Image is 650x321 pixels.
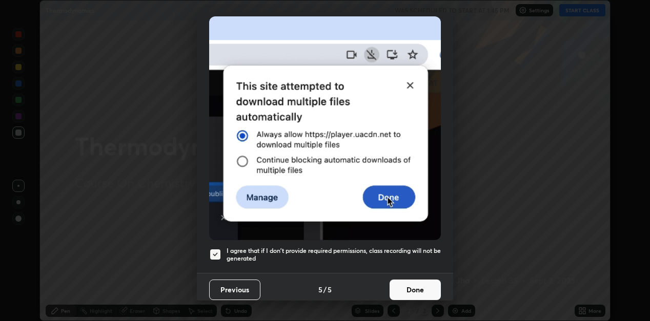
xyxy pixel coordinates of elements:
button: Done [390,280,441,300]
button: Previous [209,280,260,300]
h4: / [323,284,327,295]
img: downloads-permission-blocked.gif [209,16,441,240]
h4: 5 [328,284,332,295]
h4: 5 [318,284,322,295]
h5: I agree that if I don't provide required permissions, class recording will not be generated [227,247,441,263]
